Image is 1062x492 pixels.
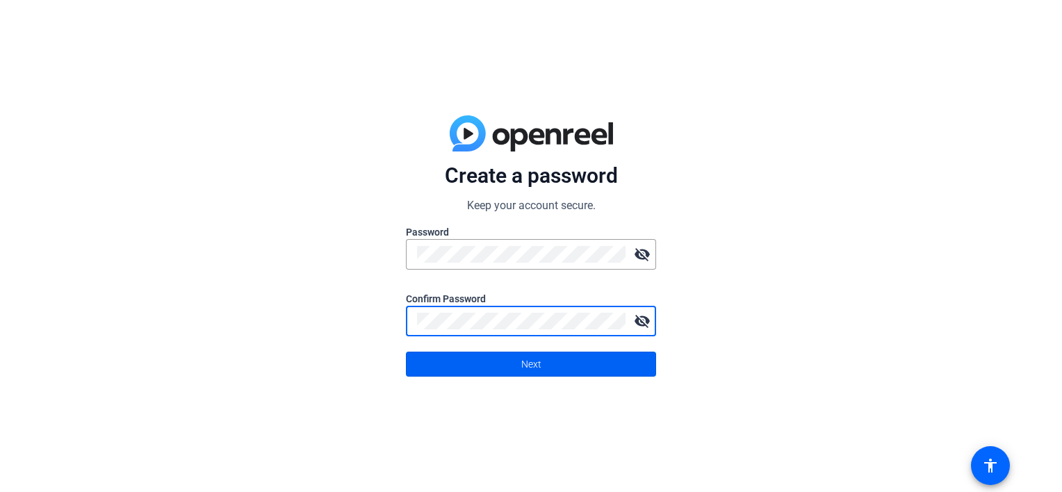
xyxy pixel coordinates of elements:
label: Confirm Password [406,292,656,306]
mat-icon: visibility_off [628,240,656,268]
img: blue-gradient.svg [450,115,613,151]
button: Next [406,352,656,377]
span: Next [521,351,541,377]
mat-icon: visibility_off [628,307,656,335]
p: Keep your account secure. [406,197,656,214]
p: Create a password [406,163,656,189]
label: Password [406,225,656,239]
mat-icon: accessibility [982,457,999,474]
